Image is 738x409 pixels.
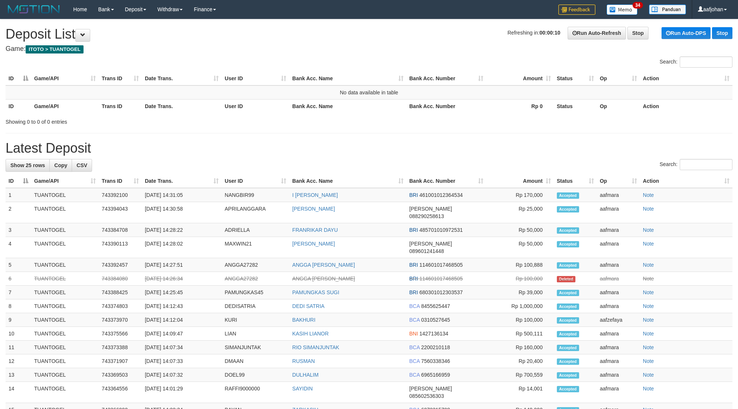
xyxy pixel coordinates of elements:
[99,272,142,286] td: 743384080
[6,85,732,100] td: No data available in table
[557,192,579,199] span: Accepted
[99,354,142,368] td: 743371907
[486,286,554,299] td: Rp 39,000
[222,272,289,286] td: ANGGA27282
[142,202,222,223] td: [DATE] 14:30:58
[486,188,554,202] td: Rp 170,000
[142,368,222,382] td: [DATE] 14:07:32
[289,99,406,113] th: Bank Acc. Name
[6,327,31,341] td: 10
[31,258,99,272] td: TUANTOGEL
[643,344,654,350] a: Note
[643,303,654,309] a: Note
[660,159,732,170] label: Search:
[6,258,31,272] td: 5
[406,72,486,85] th: Bank Acc. Number: activate to sort column ascending
[31,174,99,188] th: Game/API: activate to sort column ascending
[409,358,420,364] span: BCA
[409,317,420,323] span: BCA
[6,141,732,156] h1: Latest Deposit
[31,72,99,85] th: Game/API: activate to sort column ascending
[597,258,640,272] td: aafmara
[99,174,142,188] th: Trans ID: activate to sort column ascending
[643,386,654,392] a: Note
[142,258,222,272] td: [DATE] 14:27:51
[597,72,640,85] th: Op: activate to sort column ascending
[421,317,450,323] span: Copy 0310527645 to clipboard
[486,368,554,382] td: Rp 700,559
[31,223,99,237] td: TUANTOGEL
[409,331,418,337] span: BNI
[222,368,289,382] td: DOEL99
[419,276,463,282] span: Copy 114601017468505 to clipboard
[99,327,142,341] td: 743375566
[627,27,649,39] a: Stop
[6,341,31,354] td: 11
[421,358,450,364] span: Copy 7560338346 to clipboard
[142,223,222,237] td: [DATE] 14:28:22
[409,248,444,254] span: Copy 089601241448 to clipboard
[222,223,289,237] td: ADRIELLA
[486,272,554,286] td: Rp 100,000
[643,276,654,282] a: Note
[289,72,406,85] th: Bank Acc. Name: activate to sort column ascending
[142,174,222,188] th: Date Trans.: activate to sort column ascending
[222,174,289,188] th: User ID: activate to sort column ascending
[99,382,142,403] td: 743364556
[76,162,87,168] span: CSV
[649,4,686,14] img: panduan.png
[6,159,50,172] a: Show 25 rows
[292,192,338,198] a: I [PERSON_NAME]
[31,299,99,313] td: TUANTOGEL
[99,341,142,354] td: 743373388
[557,206,579,212] span: Accepted
[557,386,579,392] span: Accepted
[99,202,142,223] td: 743394043
[6,382,31,403] td: 14
[660,56,732,68] label: Search:
[409,192,418,198] span: BRI
[406,174,486,188] th: Bank Acc. Number: activate to sort column ascending
[409,372,420,378] span: BCA
[409,303,420,309] span: BCA
[31,202,99,223] td: TUANTOGEL
[607,4,638,15] img: Button%20Memo.svg
[99,72,142,85] th: Trans ID: activate to sort column ascending
[597,327,640,341] td: aafmara
[292,227,338,233] a: FRANRIKAR DAYU
[557,303,579,310] span: Accepted
[289,174,406,188] th: Bank Acc. Name: activate to sort column ascending
[142,237,222,258] td: [DATE] 14:28:02
[554,174,597,188] th: Status: activate to sort column ascending
[6,354,31,368] td: 12
[142,188,222,202] td: [DATE] 14:31:05
[142,382,222,403] td: [DATE] 14:01:29
[409,213,444,219] span: Copy 088290258613 to clipboard
[31,237,99,258] td: TUANTOGEL
[292,262,355,268] a: ANGGA [PERSON_NAME]
[597,237,640,258] td: aafmara
[421,344,450,350] span: Copy 2200210118 to clipboard
[643,358,654,364] a: Note
[643,192,654,198] a: Note
[292,372,319,378] a: DULHALIM
[419,262,463,268] span: Copy 114601017468505 to clipboard
[99,313,142,327] td: 743373970
[597,174,640,188] th: Op: activate to sort column ascending
[421,303,450,309] span: Copy 8455625447 to clipboard
[142,272,222,286] td: [DATE] 14:26:34
[406,99,486,113] th: Bank Acc. Number
[486,258,554,272] td: Rp 100,888
[640,174,732,188] th: Action: activate to sort column ascending
[31,327,99,341] td: TUANTOGEL
[419,331,448,337] span: Copy 1427136134 to clipboard
[557,372,579,379] span: Accepted
[643,331,654,337] a: Note
[557,345,579,351] span: Accepted
[292,331,329,337] a: KASIH LIANOR
[6,99,31,113] th: ID
[292,358,315,364] a: RUSMAN
[486,202,554,223] td: Rp 25,000
[557,331,579,337] span: Accepted
[142,327,222,341] td: [DATE] 14:09:47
